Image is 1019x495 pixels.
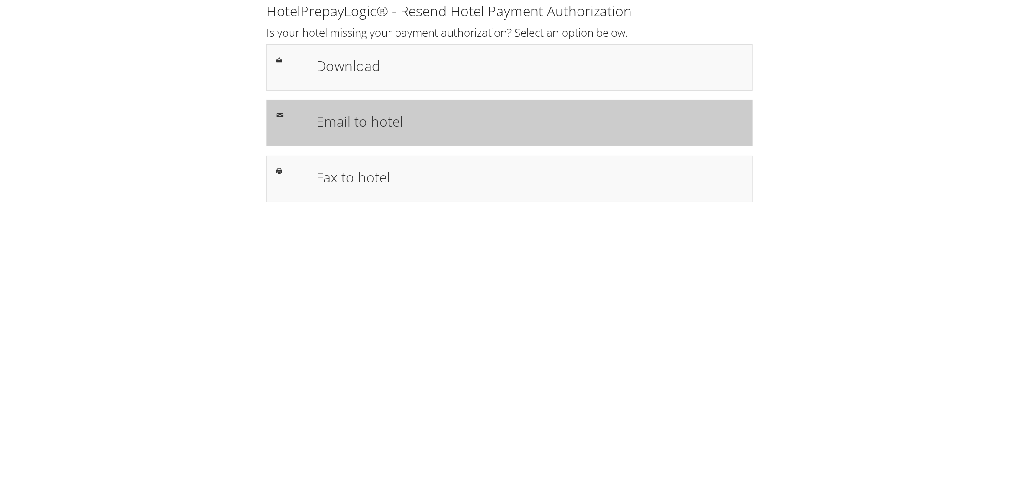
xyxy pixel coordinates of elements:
[266,156,753,202] a: Fax to hotel
[316,55,743,76] h1: Download
[316,111,743,132] h1: Email to hotel
[316,167,743,188] h1: Fax to hotel
[266,44,753,91] a: Download
[266,100,753,146] a: Email to hotel
[266,1,753,21] h1: HotelPrepayLogic® - Resend Hotel Payment Authorization
[266,25,753,40] h2: Is your hotel missing your payment authorization? Select an option below.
